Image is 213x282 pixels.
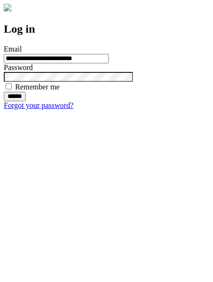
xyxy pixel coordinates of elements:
[4,23,209,35] h2: Log in
[4,63,33,71] label: Password
[4,101,73,109] a: Forgot your password?
[4,45,22,53] label: Email
[15,83,60,91] label: Remember me
[4,4,11,11] img: logo-4e3dc11c47720685a147b03b5a06dd966a58ff35d612b21f08c02c0306f2b779.png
